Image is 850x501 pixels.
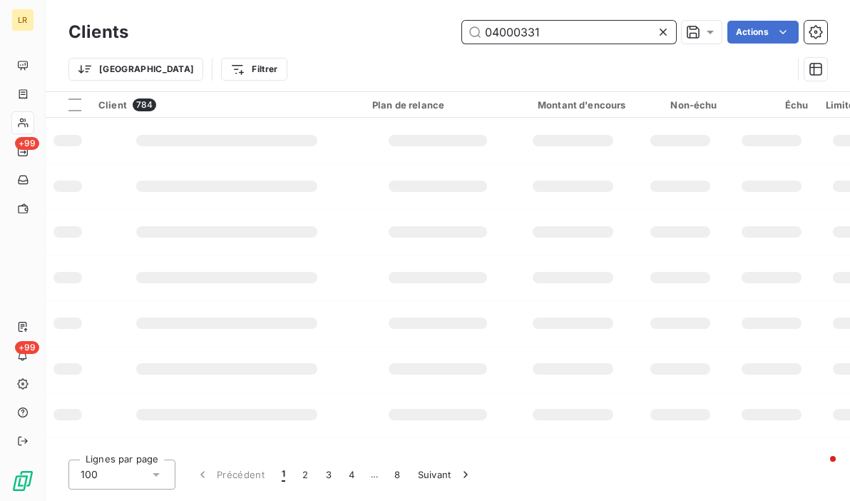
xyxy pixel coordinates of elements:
[643,99,717,111] div: Non-échu
[133,98,156,111] span: 784
[317,460,340,490] button: 3
[221,58,287,81] button: Filtrer
[68,19,128,45] h3: Clients
[98,99,127,111] span: Client
[273,460,294,490] button: 1
[386,460,409,490] button: 8
[727,21,799,44] button: Actions
[15,137,39,150] span: +99
[15,341,39,354] span: +99
[802,452,836,487] iframe: Intercom live chat
[282,467,285,482] span: 1
[11,9,34,31] div: LR
[11,470,34,492] img: Logo LeanPay
[409,460,481,490] button: Suivant
[340,460,363,490] button: 4
[372,99,503,111] div: Plan de relance
[363,463,386,486] span: …
[81,467,98,482] span: 100
[521,99,626,111] div: Montant d'encours
[462,21,676,44] input: Rechercher
[734,99,809,111] div: Échu
[68,58,203,81] button: [GEOGRAPHIC_DATA]
[187,460,273,490] button: Précédent
[294,460,317,490] button: 2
